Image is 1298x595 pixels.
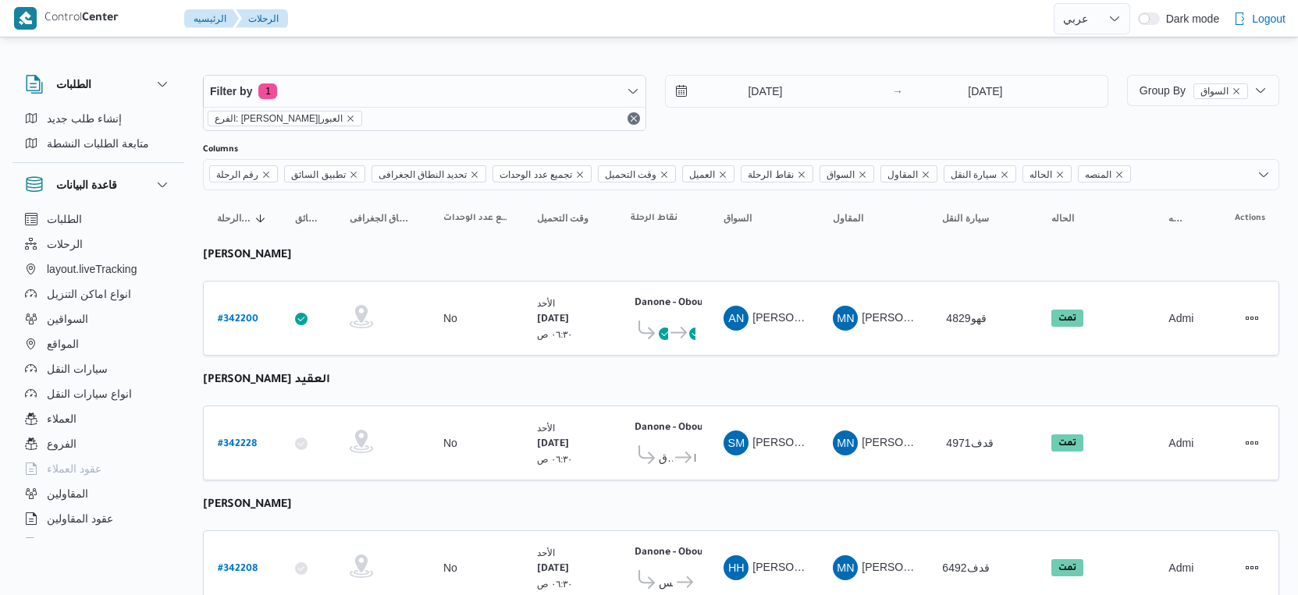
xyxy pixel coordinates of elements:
[1239,306,1264,331] button: Actions
[443,561,457,575] div: No
[537,579,573,589] small: ٠٦:٣٠ ص
[261,170,271,179] button: Remove رقم الرحلة from selection in this group
[204,76,645,107] button: Filter by1 active filters
[47,335,79,353] span: المواقع
[443,212,509,225] span: تجميع عدد الوحدات
[218,558,258,579] a: #342208
[1115,170,1124,179] button: Remove المنصه from selection in this group
[19,406,178,431] button: العملاء
[25,175,172,194] button: قاعدة البيانات
[1227,3,1292,34] button: Logout
[797,170,806,179] button: Remove نقاط الرحلة from selection in this group
[537,454,573,464] small: ٠٦:٣٠ ص
[47,434,76,453] span: الفروع
[833,212,863,225] span: المقاول
[537,439,569,450] b: [DATE]
[47,459,101,478] span: عقود العملاء
[718,170,727,179] button: Remove العميل from selection in this group
[537,298,555,308] small: الأحد
[1030,166,1052,183] span: الحاله
[218,564,258,575] b: # 342208
[184,9,239,28] button: الرئيسيه
[605,166,656,183] span: وقت التحميل
[19,306,178,331] button: السواقين
[858,170,867,179] button: Remove السواق from selection in this group
[470,170,479,179] button: Remove تحديد النطاق الجغرافى from selection in this group
[218,439,257,450] b: # 342228
[19,131,178,156] button: متابعة الطلبات النشطة
[951,166,997,183] span: سيارة النقل
[537,314,569,325] b: [DATE]
[19,282,178,306] button: انواع اماكن التنزيل
[19,456,178,481] button: عقود العملاء
[1168,212,1187,225] span: المنصه
[1058,439,1076,448] b: تمت
[833,306,858,331] div: Maina Najib Shfiq Qladah
[19,381,178,406] button: انواع سيارات النقل
[741,165,813,182] span: نقاط الرحلة
[1193,83,1248,99] span: السواق
[635,423,708,434] b: Danone - Obour
[216,166,258,183] span: رقم الرحلة
[379,166,468,183] span: تحديد النطاق الجغرافى
[827,206,920,231] button: المقاول
[724,212,752,225] span: السواق
[47,359,108,378] span: سيارات النقل
[892,86,903,97] div: →
[47,109,122,128] span: إنشاء طلب جديد
[837,430,854,455] span: MN
[862,311,976,324] span: [PERSON_NAME] قلاده
[1051,212,1074,225] span: الحاله
[443,436,457,450] div: No
[1051,559,1083,576] span: تمت
[944,165,1016,182] span: سيارة النقل
[908,76,1063,107] input: Press the down key to open a popover containing a calendar.
[203,143,238,156] label: Columns
[946,437,993,449] span: 4971قدف
[343,206,421,231] button: تحديد النطاق الجغرافى
[500,166,572,183] span: تجميع عدد الوحدات
[217,212,251,225] span: رقم الرحلة; Sorted in descending order
[254,212,267,225] svg: Sorted in descending order
[12,207,184,544] div: قاعدة البيانات
[635,298,708,309] b: Danone - Obour
[537,564,569,575] b: [DATE]
[689,166,715,183] span: العميل
[1168,312,1200,324] span: Admin
[47,534,112,553] span: اجهزة التليفون
[208,111,362,126] span: الفرع: دانون|العبور
[19,106,178,131] button: إنشاء طلب جديد
[624,109,643,128] button: Remove
[724,555,749,580] div: Hsham Hussain Abadallah Abadaljwad
[210,82,252,101] span: Filter by
[1160,12,1219,25] span: Dark mode
[659,573,674,592] span: قسم عين شمس
[942,561,989,574] span: قدف6492
[56,75,91,94] h3: الطلبات
[752,311,842,324] span: [PERSON_NAME]
[203,374,330,387] b: [PERSON_NAME] العقيد
[946,312,986,324] span: 4829قهو
[1232,87,1241,96] button: remove selected entity
[694,448,695,467] span: Danone - Obour
[724,430,749,455] div: Shrif Mustfi Isamaail Alaqaid
[19,431,178,456] button: الفروع
[833,555,858,580] div: Maina Najib Shfiq Qladah
[1045,206,1147,231] button: الحاله
[728,555,745,580] span: HH
[19,506,178,531] button: عقود المقاولين
[47,285,131,303] span: انواع اماكن التنزيل
[942,212,988,225] span: سيارة النقل
[346,114,355,123] button: remove selected entity
[16,533,66,579] iframe: chat widget
[291,166,345,183] span: تطبيق السائق
[837,306,854,331] span: MN
[19,207,178,232] button: الطلبات
[1127,75,1279,106] button: Group Byالسواقremove selected entity
[289,206,328,231] button: تطبيق السائق
[827,166,855,183] span: السواق
[47,210,82,228] span: الطلبات
[862,436,976,448] span: [PERSON_NAME] قلاده
[537,547,555,558] small: الأحد
[1257,168,1270,181] button: Open list of options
